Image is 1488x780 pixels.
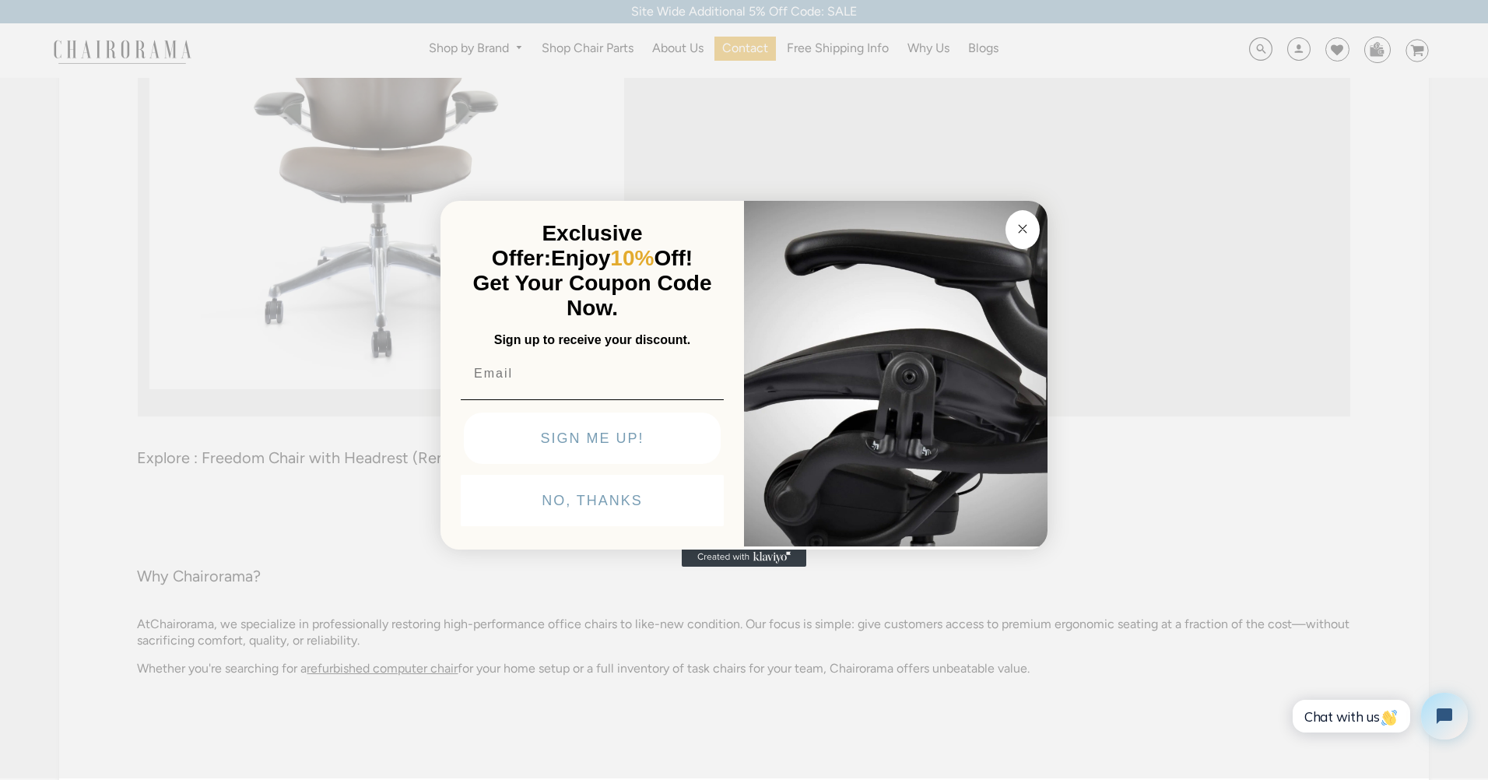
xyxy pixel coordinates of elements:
button: Close dialog [1005,210,1040,249]
span: Exclusive Offer: [492,221,643,270]
img: 92d77583-a095-41f6-84e7-858462e0427a.jpeg [744,198,1048,546]
button: SIGN ME UP! [464,413,721,464]
span: Enjoy Off! [551,246,693,270]
a: Created with Klaviyo - opens in a new tab [682,548,806,567]
span: Get Your Coupon Code Now. [473,271,712,320]
input: Email [461,358,724,389]
img: underline [461,399,724,400]
iframe: Tidio Chat [1276,680,1481,753]
span: 10% [610,246,654,270]
button: NO, THANKS [461,475,724,526]
span: Sign up to receive your discount. [494,333,690,346]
